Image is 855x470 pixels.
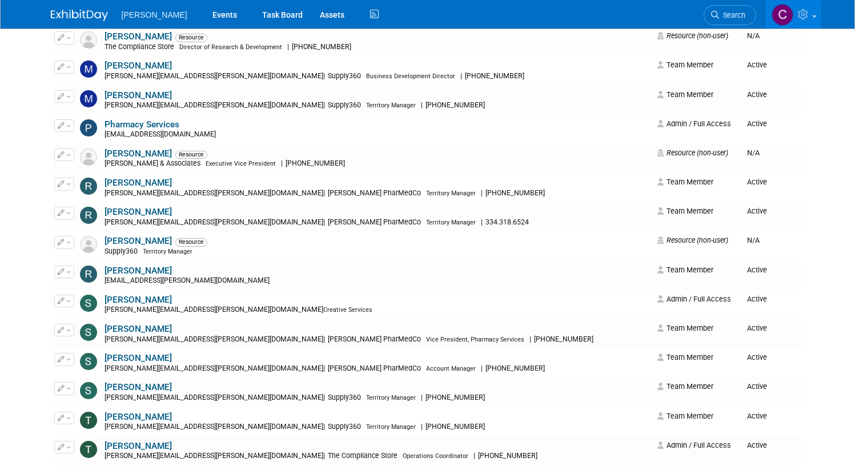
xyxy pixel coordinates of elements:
[747,90,767,99] span: Active
[323,335,325,343] span: |
[460,72,462,80] span: |
[105,324,172,334] a: [PERSON_NAME]
[80,412,97,429] img: Tom DeBell
[747,207,767,215] span: Active
[719,11,745,19] span: Search
[366,394,416,401] span: Territory Manager
[423,423,488,431] span: [PHONE_NUMBER]
[747,178,767,186] span: Active
[105,441,172,451] a: [PERSON_NAME]
[421,101,423,109] span: |
[657,236,728,244] span: Resource (non-user)
[323,364,325,372] span: |
[283,159,348,167] span: [PHONE_NUMBER]
[105,412,172,422] a: [PERSON_NAME]
[657,382,713,391] span: Team Member
[323,72,325,80] span: |
[475,452,541,460] span: [PHONE_NUMBER]
[325,72,364,80] span: Supply360
[657,90,713,99] span: Team Member
[403,452,468,460] span: Operations Coordinator
[80,441,97,458] img: Traci Varon
[105,101,651,110] div: [PERSON_NAME][EMAIL_ADDRESS][PERSON_NAME][DOMAIN_NAME]
[657,441,731,449] span: Admin / Full Access
[747,266,767,274] span: Active
[366,73,455,80] span: Business Development Director
[325,218,424,226] span: [PERSON_NAME] PharMedCo
[325,101,364,109] span: Supply360
[426,219,476,226] span: Territory Manager
[325,335,424,343] span: [PERSON_NAME] PharMedCo
[323,101,325,109] span: |
[323,452,325,460] span: |
[80,31,97,49] img: Resource
[175,151,207,159] span: Resource
[323,218,325,226] span: |
[80,61,97,78] img: Mike Randolph
[325,189,424,197] span: [PERSON_NAME] PharMedCo
[287,43,289,51] span: |
[747,295,767,303] span: Active
[747,61,767,69] span: Active
[747,412,767,420] span: Active
[105,393,651,403] div: [PERSON_NAME][EMAIL_ADDRESS][PERSON_NAME][DOMAIN_NAME]
[426,336,524,343] span: Vice President, Pharmacy Services
[747,119,767,128] span: Active
[105,31,172,42] a: [PERSON_NAME]
[80,119,97,136] img: Pharmacy Services
[323,189,325,197] span: |
[105,266,172,276] a: [PERSON_NAME]
[281,159,283,167] span: |
[366,102,416,109] span: Territory Manager
[426,190,476,197] span: Territory Manager
[747,148,760,157] span: N/A
[105,61,172,71] a: [PERSON_NAME]
[105,382,172,392] a: [PERSON_NAME]
[143,248,192,255] span: Territory Manager
[105,159,204,167] span: [PERSON_NAME] & Associates
[105,72,651,81] div: [PERSON_NAME][EMAIL_ADDRESS][PERSON_NAME][DOMAIN_NAME]
[421,423,423,431] span: |
[325,423,364,431] span: Supply360
[426,365,476,372] span: Account Manager
[105,119,179,130] a: Pharmacy Services
[105,295,172,305] a: [PERSON_NAME]
[657,148,728,157] span: Resource (non-user)
[483,218,532,226] span: 334.318.6524
[483,364,548,372] span: [PHONE_NUMBER]
[657,178,713,186] span: Team Member
[657,207,713,215] span: Team Member
[747,236,760,244] span: N/A
[531,335,597,343] span: [PHONE_NUMBER]
[747,382,767,391] span: Active
[323,306,372,314] span: Creative Services
[483,189,548,197] span: [PHONE_NUMBER]
[179,43,282,51] span: Director of Research & Development
[51,10,108,21] img: ExhibitDay
[105,276,651,286] div: [EMAIL_ADDRESS][PERSON_NAME][DOMAIN_NAME]
[421,393,423,401] span: |
[105,452,651,461] div: [PERSON_NAME][EMAIL_ADDRESS][PERSON_NAME][DOMAIN_NAME]
[80,207,97,224] img: Rick Deloney
[657,61,713,69] span: Team Member
[80,90,97,107] img: Mike Springer
[80,236,97,253] img: Resource
[105,178,172,188] a: [PERSON_NAME]
[80,382,97,399] img: Shawn Brisson
[657,266,713,274] span: Team Member
[481,218,483,226] span: |
[747,353,767,361] span: Active
[105,207,172,217] a: [PERSON_NAME]
[175,238,207,246] span: Resource
[747,324,767,332] span: Active
[105,247,141,255] span: Supply360
[105,43,178,51] span: The Compliance Store
[105,423,651,432] div: [PERSON_NAME][EMAIL_ADDRESS][PERSON_NAME][DOMAIN_NAME]
[657,353,713,361] span: Team Member
[105,236,172,246] a: [PERSON_NAME]
[80,324,97,341] img: Sarah Barker
[105,130,651,139] div: [EMAIL_ADDRESS][DOMAIN_NAME]
[105,364,651,373] div: [PERSON_NAME][EMAIL_ADDRESS][PERSON_NAME][DOMAIN_NAME]
[206,160,276,167] span: Executive Vice President
[105,189,651,198] div: [PERSON_NAME][EMAIL_ADDRESS][PERSON_NAME][DOMAIN_NAME]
